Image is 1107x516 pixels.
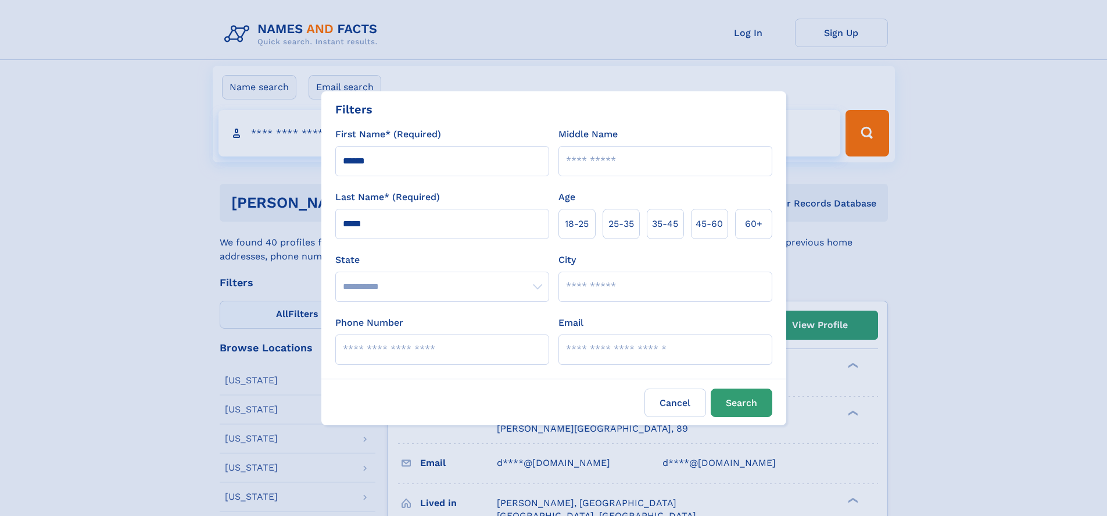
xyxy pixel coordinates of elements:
[745,217,762,231] span: 60+
[335,101,372,118] div: Filters
[558,253,576,267] label: City
[335,127,441,141] label: First Name* (Required)
[335,190,440,204] label: Last Name* (Required)
[335,316,403,330] label: Phone Number
[644,389,706,417] label: Cancel
[711,389,772,417] button: Search
[652,217,678,231] span: 35‑45
[558,127,618,141] label: Middle Name
[335,253,549,267] label: State
[696,217,723,231] span: 45‑60
[565,217,589,231] span: 18‑25
[558,316,583,330] label: Email
[608,217,634,231] span: 25‑35
[558,190,575,204] label: Age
